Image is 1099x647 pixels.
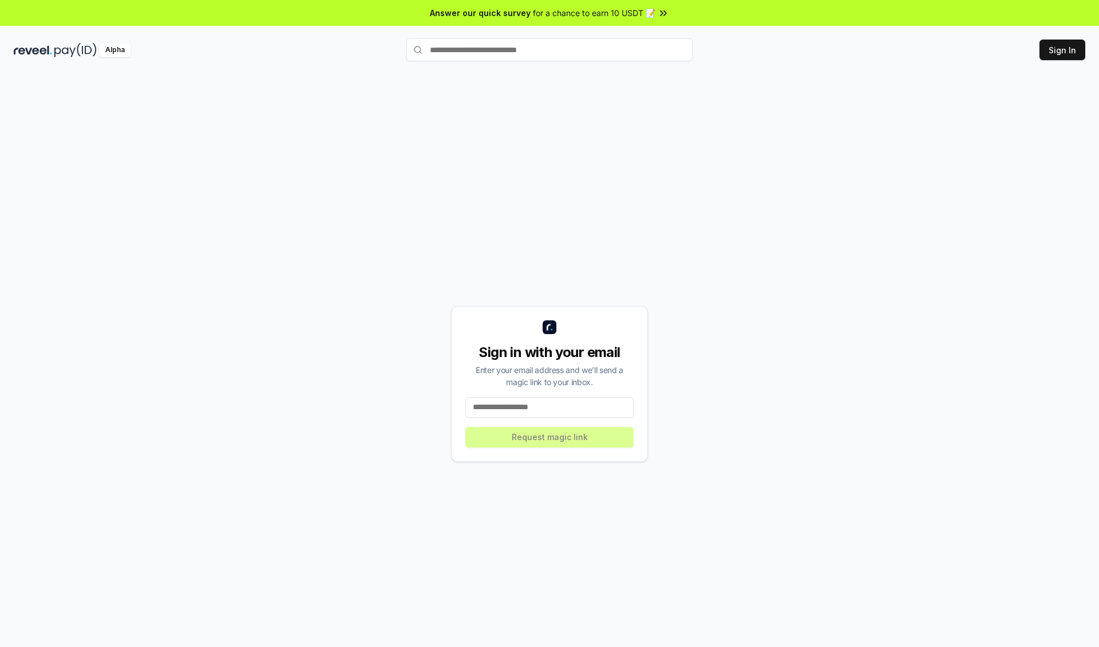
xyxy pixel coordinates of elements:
button: Sign In [1039,40,1085,60]
span: for a chance to earn 10 USDT 📝 [533,7,655,19]
div: Alpha [99,43,131,57]
div: Enter your email address and we’ll send a magic link to your inbox. [465,364,634,388]
img: reveel_dark [14,43,52,57]
img: logo_small [543,320,556,334]
div: Sign in with your email [465,343,634,362]
img: pay_id [54,43,97,57]
span: Answer our quick survey [430,7,531,19]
